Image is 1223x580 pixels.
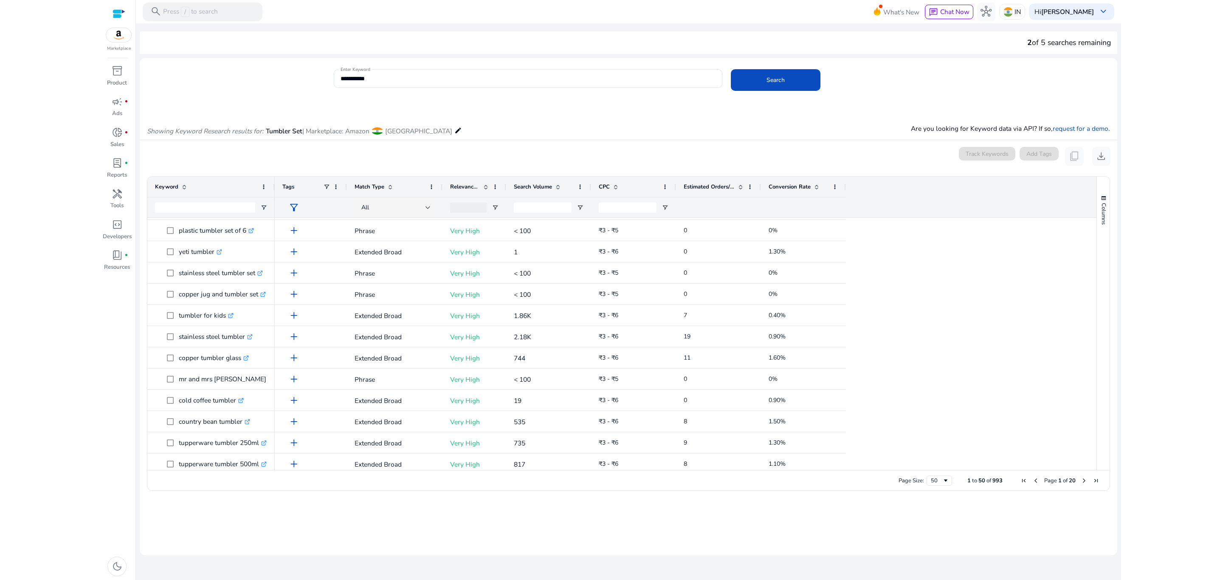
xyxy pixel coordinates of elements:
[599,203,657,213] input: CPC Filter Input
[355,243,435,261] p: Extended Broad
[1041,7,1094,16] b: [PERSON_NAME]
[931,477,942,484] div: 50
[282,183,294,191] span: Tags
[181,7,189,17] span: /
[992,477,1003,484] span: 993
[288,246,299,257] span: add
[684,332,690,341] span: 19
[110,202,124,210] p: Tools
[155,183,178,191] span: Keyword
[179,455,267,473] p: tupperware tumbler 500ml
[599,439,618,447] span: ₹3 - ₹6
[514,417,525,426] span: 535
[769,332,786,341] span: 0.90%
[355,456,435,473] p: Extended Broad
[925,5,973,19] button: chatChat Now
[124,253,128,257] span: fiber_manual_record
[103,233,132,241] p: Developers
[288,289,299,300] span: add
[112,189,123,200] span: handyman
[514,396,521,405] span: 19
[450,222,499,239] p: Very High
[450,456,499,473] p: Very High
[1058,477,1062,484] span: 1
[684,354,690,362] span: 11
[179,328,253,345] p: stainless steel tumbler
[684,375,687,383] span: 0
[112,561,123,572] span: dark_mode
[684,311,687,319] span: 7
[1069,477,1076,484] span: 20
[769,417,786,425] span: 1.50%
[514,460,525,469] span: 817
[355,286,435,303] p: Phrase
[179,222,254,239] p: plastic tumbler set of 6
[355,183,384,191] span: Match Type
[450,371,499,388] p: Very High
[986,477,991,484] span: of
[288,437,299,448] span: add
[769,396,786,404] span: 0.90%
[769,439,786,447] span: 1.30%
[288,459,299,470] span: add
[514,226,531,235] span: < 100
[514,354,525,363] span: 744
[577,204,583,211] button: Open Filter Menu
[102,64,132,94] a: inventory_2Product
[514,311,531,320] span: 1.86K
[341,66,370,72] mat-label: Enter Keyword
[112,65,123,76] span: inventory_2
[355,328,435,346] p: Extended Broad
[1044,477,1057,484] span: Page
[514,269,531,278] span: < 100
[684,460,687,468] span: 8
[288,416,299,427] span: add
[124,131,128,135] span: fiber_manual_record
[684,248,687,256] span: 0
[355,349,435,367] p: Extended Broad
[163,7,218,17] p: Press to search
[112,96,123,107] span: campaign
[450,328,499,346] p: Very High
[450,349,499,367] p: Very High
[179,243,222,260] p: yeti tumbler
[731,69,820,91] button: Search
[112,110,122,118] p: Ads
[450,286,499,303] p: Very High
[454,125,462,136] mat-icon: edit
[124,161,128,165] span: fiber_manual_record
[514,183,552,191] span: Search Volume
[102,94,132,125] a: campaignfiber_manual_recordAds
[450,392,499,409] p: Very High
[599,417,618,425] span: ₹3 - ₹6
[684,290,687,298] span: 0
[514,332,531,341] span: 2.18K
[599,248,618,256] span: ₹3 - ₹6
[260,204,267,211] button: Open Filter Menu
[179,391,244,409] p: cold coffee tumbler
[599,183,610,191] span: CPC
[514,290,531,299] span: < 100
[599,460,618,468] span: ₹3 - ₹6
[977,3,996,21] button: hub
[124,100,128,104] span: fiber_manual_record
[492,204,499,211] button: Open Filter Menu
[102,125,132,156] a: donut_smallfiber_manual_recordSales
[940,7,969,16] span: Chat Now
[1081,477,1088,484] div: Next Page
[1063,477,1068,484] span: of
[179,264,263,282] p: stainless steel tumbler set
[355,434,435,452] p: Extended Broad
[288,352,299,363] span: add
[302,127,369,135] span: | Marketplace: Amazon
[769,354,786,362] span: 1.60%
[179,434,267,451] p: tupperware tumbler 250ml
[599,375,618,383] span: ₹3 - ₹5
[981,6,992,17] span: hub
[104,263,130,272] p: Resources
[450,307,499,324] p: Very High
[514,203,572,213] input: Search Volume Filter Input
[972,477,977,484] span: to
[769,290,778,298] span: 0%
[179,370,284,388] p: mr and mrs [PERSON_NAME] set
